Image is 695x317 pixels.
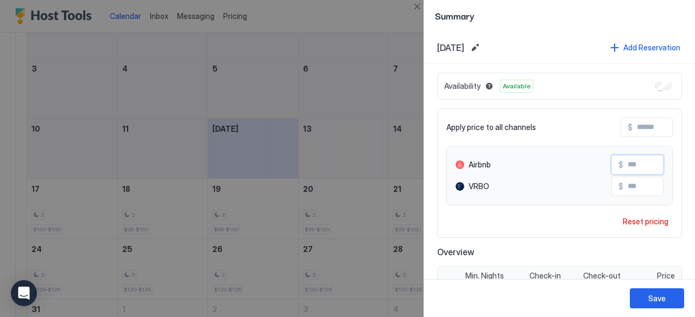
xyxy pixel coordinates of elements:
[435,9,684,22] span: Summary
[465,271,504,281] span: Min. Nights
[618,182,623,191] span: $
[630,288,684,308] button: Save
[469,182,489,191] span: VRBO
[583,271,621,281] span: Check-out
[618,214,673,229] button: Reset pricing
[446,122,536,132] span: Apply price to all channels
[618,160,623,170] span: $
[648,293,666,304] div: Save
[469,160,491,170] span: Airbnb
[609,40,682,55] button: Add Reservation
[657,271,675,281] span: Price
[623,42,680,53] div: Add Reservation
[437,247,682,257] span: Overview
[437,42,464,53] span: [DATE]
[529,271,561,281] span: Check-in
[11,280,37,306] div: Open Intercom Messenger
[503,81,530,91] span: Available
[623,216,668,227] div: Reset pricing
[444,81,481,91] span: Availability
[483,80,496,93] button: Blocked dates override all pricing rules and remain unavailable until manually unblocked
[628,122,633,132] span: $
[469,41,482,54] button: Edit date range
